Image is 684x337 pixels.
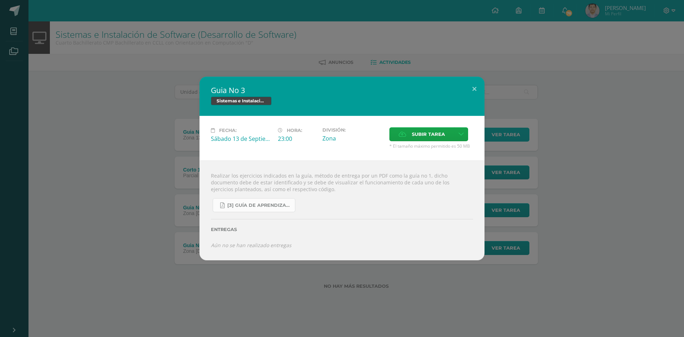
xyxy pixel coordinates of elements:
div: Sábado 13 de Septiembre [211,135,272,143]
div: Realizar los ejercicios indicados en la guía, método de entrega por un PDF como la guía no 1, dic... [199,160,484,260]
button: Close (Esc) [464,77,484,101]
div: Zona [322,134,384,142]
i: Aún no se han realizado entregas [211,242,291,249]
span: Hora: [287,128,302,133]
span: Sistemas e Instalación de Software (Desarrollo de Software) [211,97,271,105]
div: 23:00 [278,135,317,143]
span: * El tamaño máximo permitido es 50 MB [389,143,473,149]
h2: Guia No 3 [211,85,473,95]
label: División: [322,127,384,133]
label: Entregas [211,227,473,232]
span: Subir tarea [412,128,445,141]
span: [3] Guía de Aprendizaje - Sistemas e Instalación de Software.pdf [227,203,291,208]
a: [3] Guía de Aprendizaje - Sistemas e Instalación de Software.pdf [213,198,295,212]
span: Fecha: [219,128,237,133]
